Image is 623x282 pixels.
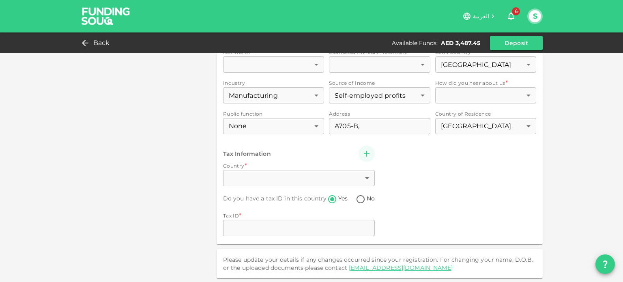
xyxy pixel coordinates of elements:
button: 6 [503,8,519,24]
span: Back [93,37,110,49]
button: question [595,254,615,274]
div: AED 3,487.45 [441,39,480,47]
span: العربية [473,13,489,20]
span: 6 [512,7,520,15]
div: Available Funds : [392,39,438,47]
a: [EMAIL_ADDRESS][DOMAIN_NAME] [349,264,453,271]
div: Please update your details if any changes occurred since your registration. For changing your nam... [223,256,536,272]
button: S [529,10,541,22]
button: Deposit [490,36,543,50]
